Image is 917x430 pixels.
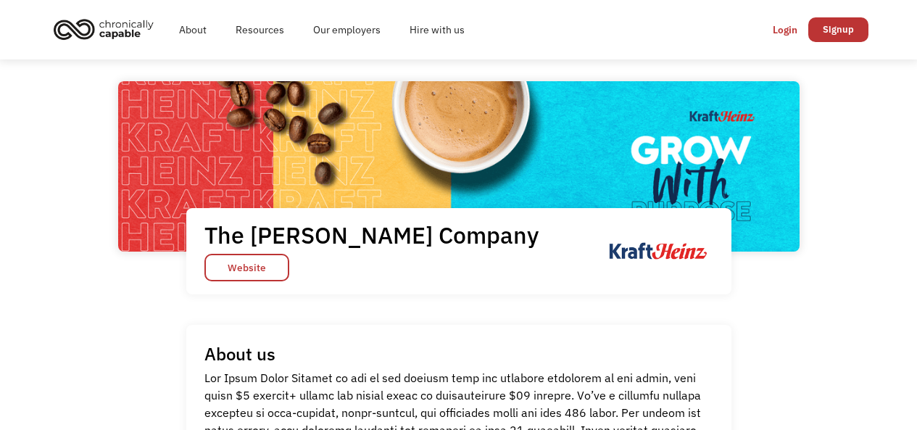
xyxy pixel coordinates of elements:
h1: About us [204,343,275,365]
a: home [49,13,165,45]
a: Hire with us [395,7,479,53]
a: About [165,7,221,53]
a: Signup [808,17,868,42]
img: Chronically Capable logo [49,13,158,45]
a: Our employers [299,7,395,53]
h1: The [PERSON_NAME] Company [204,220,539,249]
a: Website [204,254,289,281]
a: Resources [221,7,299,53]
a: Login [762,17,808,42]
div: Login [773,21,797,38]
